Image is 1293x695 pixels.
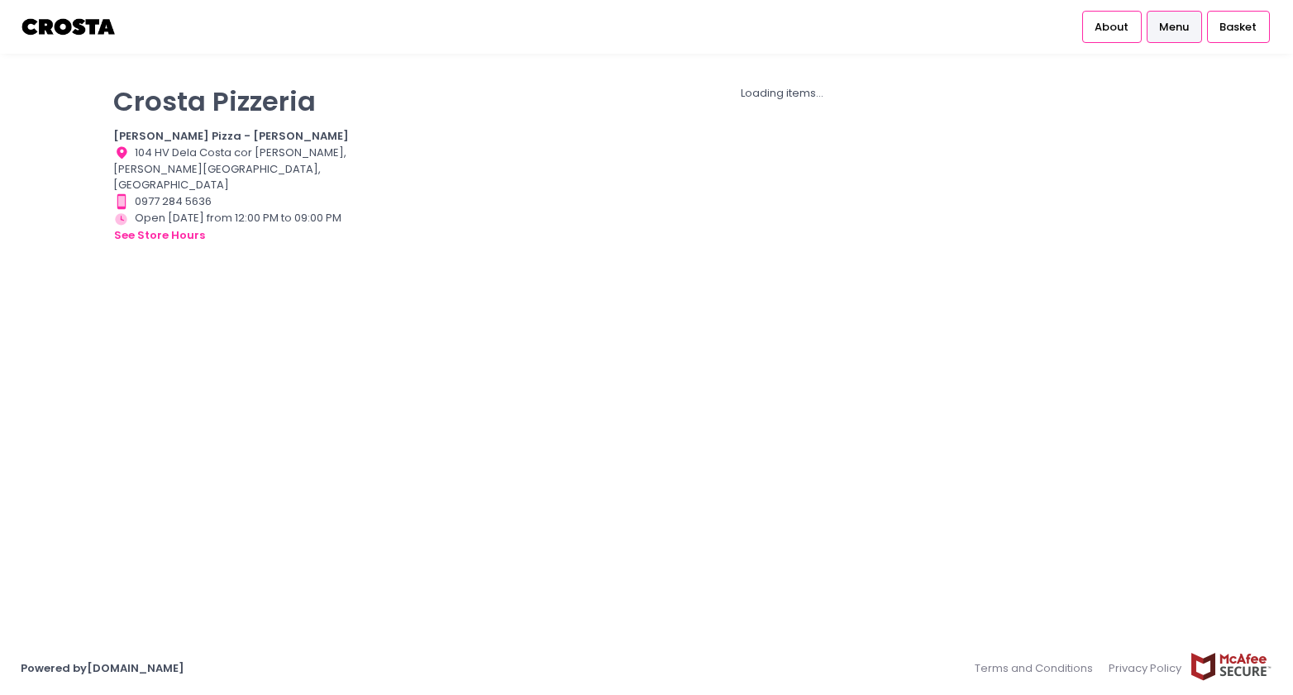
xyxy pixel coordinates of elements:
a: Privacy Policy [1101,652,1190,684]
p: Crosta Pizzeria [113,85,365,117]
div: 0977 284 5636 [113,193,365,210]
span: Basket [1219,19,1257,36]
img: logo [21,12,117,41]
span: Menu [1159,19,1189,36]
a: Powered by[DOMAIN_NAME] [21,660,184,676]
img: mcafee-secure [1190,652,1272,681]
a: About [1082,11,1142,42]
div: Open [DATE] from 12:00 PM to 09:00 PM [113,210,365,245]
button: see store hours [113,226,206,245]
a: Terms and Conditions [975,652,1101,684]
div: Loading items... [385,85,1180,102]
b: [PERSON_NAME] Pizza - [PERSON_NAME] [113,128,349,144]
a: Menu [1147,11,1202,42]
div: 104 HV Dela Costa cor [PERSON_NAME], [PERSON_NAME][GEOGRAPHIC_DATA], [GEOGRAPHIC_DATA] [113,145,365,193]
span: About [1095,19,1128,36]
